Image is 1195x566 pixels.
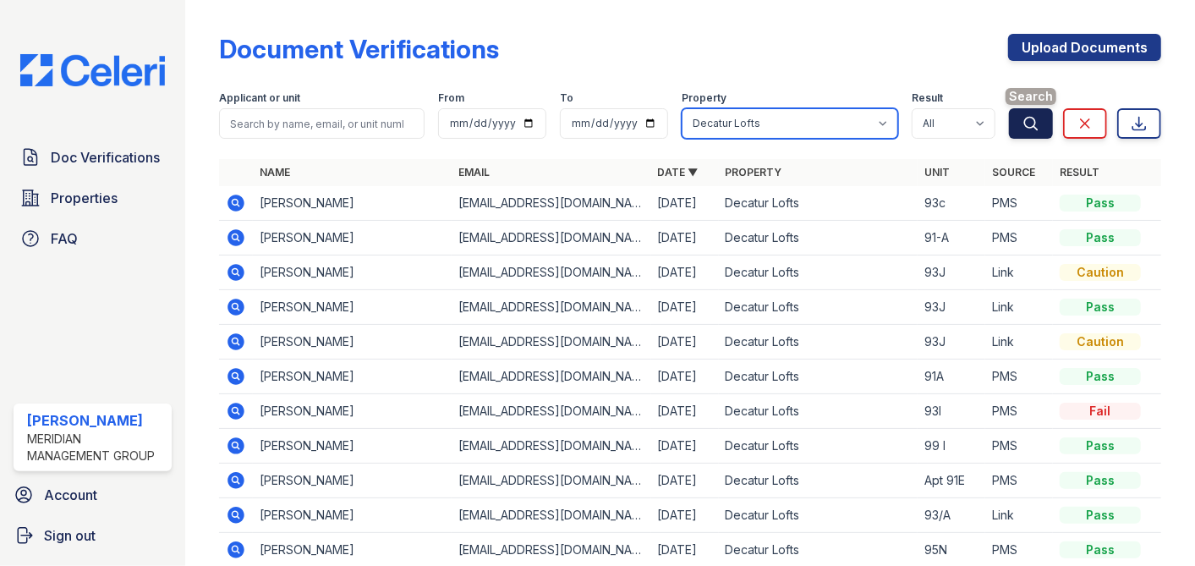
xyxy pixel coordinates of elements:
[651,256,719,290] td: [DATE]
[27,431,165,464] div: Meridian Management Group
[985,360,1053,394] td: PMS
[253,464,452,498] td: [PERSON_NAME]
[1060,229,1141,246] div: Pass
[219,108,425,139] input: Search by name, email, or unit number
[985,429,1053,464] td: PMS
[924,166,950,179] a: Unit
[992,166,1035,179] a: Source
[658,166,699,179] a: Date ▼
[651,429,719,464] td: [DATE]
[7,54,178,86] img: CE_Logo_Blue-a8612792a0a2168367f1c8372b55b34899dd931a85d93a1a3d3e32e68fde9ad4.png
[651,325,719,360] td: [DATE]
[719,290,918,325] td: Decatur Lofts
[918,360,985,394] td: 91A
[1060,299,1141,316] div: Pass
[985,290,1053,325] td: Link
[918,325,985,360] td: 93J
[651,360,719,394] td: [DATE]
[14,222,172,256] a: FAQ
[452,360,650,394] td: [EMAIL_ADDRESS][DOMAIN_NAME]
[27,410,165,431] div: [PERSON_NAME]
[452,221,650,256] td: [EMAIL_ADDRESS][DOMAIN_NAME]
[985,325,1053,360] td: Link
[219,34,499,64] div: Document Verifications
[253,498,452,533] td: [PERSON_NAME]
[253,394,452,429] td: [PERSON_NAME]
[1060,264,1141,281] div: Caution
[1060,403,1141,420] div: Fail
[253,221,452,256] td: [PERSON_NAME]
[44,485,97,505] span: Account
[719,394,918,429] td: Decatur Lofts
[1060,166,1099,179] a: Result
[1060,472,1141,489] div: Pass
[651,498,719,533] td: [DATE]
[918,290,985,325] td: 93J
[682,91,726,105] label: Property
[452,325,650,360] td: [EMAIL_ADDRESS][DOMAIN_NAME]
[651,290,719,325] td: [DATE]
[452,290,650,325] td: [EMAIL_ADDRESS][DOMAIN_NAME]
[44,525,96,546] span: Sign out
[452,186,650,221] td: [EMAIL_ADDRESS][DOMAIN_NAME]
[7,519,178,552] a: Sign out
[912,91,943,105] label: Result
[560,91,573,105] label: To
[719,360,918,394] td: Decatur Lofts
[719,325,918,360] td: Decatur Lofts
[719,498,918,533] td: Decatur Lofts
[253,186,452,221] td: [PERSON_NAME]
[985,186,1053,221] td: PMS
[51,228,78,249] span: FAQ
[1060,195,1141,212] div: Pass
[1060,437,1141,454] div: Pass
[253,325,452,360] td: [PERSON_NAME]
[918,464,985,498] td: Apt 91E
[219,91,300,105] label: Applicant or unit
[918,256,985,290] td: 93J
[452,394,650,429] td: [EMAIL_ADDRESS][DOMAIN_NAME]
[918,498,985,533] td: 93/A
[1060,541,1141,558] div: Pass
[985,256,1053,290] td: Link
[51,188,118,208] span: Properties
[985,394,1053,429] td: PMS
[918,186,985,221] td: 93c
[7,478,178,512] a: Account
[452,256,650,290] td: [EMAIL_ADDRESS][DOMAIN_NAME]
[1008,34,1161,61] a: Upload Documents
[1060,333,1141,350] div: Caution
[918,394,985,429] td: 93l
[719,464,918,498] td: Decatur Lofts
[719,256,918,290] td: Decatur Lofts
[452,464,650,498] td: [EMAIL_ADDRESS][DOMAIN_NAME]
[719,186,918,221] td: Decatur Lofts
[438,91,464,105] label: From
[14,181,172,215] a: Properties
[719,221,918,256] td: Decatur Lofts
[458,166,490,179] a: Email
[985,498,1053,533] td: Link
[452,498,650,533] td: [EMAIL_ADDRESS][DOMAIN_NAME]
[985,221,1053,256] td: PMS
[918,429,985,464] td: 99 I
[253,429,452,464] td: [PERSON_NAME]
[14,140,172,174] a: Doc Verifications
[1060,368,1141,385] div: Pass
[452,429,650,464] td: [EMAIL_ADDRESS][DOMAIN_NAME]
[985,464,1053,498] td: PMS
[719,429,918,464] td: Decatur Lofts
[51,147,160,168] span: Doc Verifications
[651,186,719,221] td: [DATE]
[1006,88,1056,105] span: Search
[651,394,719,429] td: [DATE]
[651,464,719,498] td: [DATE]
[726,166,782,179] a: Property
[253,256,452,290] td: [PERSON_NAME]
[918,221,985,256] td: 91-A
[1009,108,1053,139] button: Search
[253,290,452,325] td: [PERSON_NAME]
[260,166,290,179] a: Name
[651,221,719,256] td: [DATE]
